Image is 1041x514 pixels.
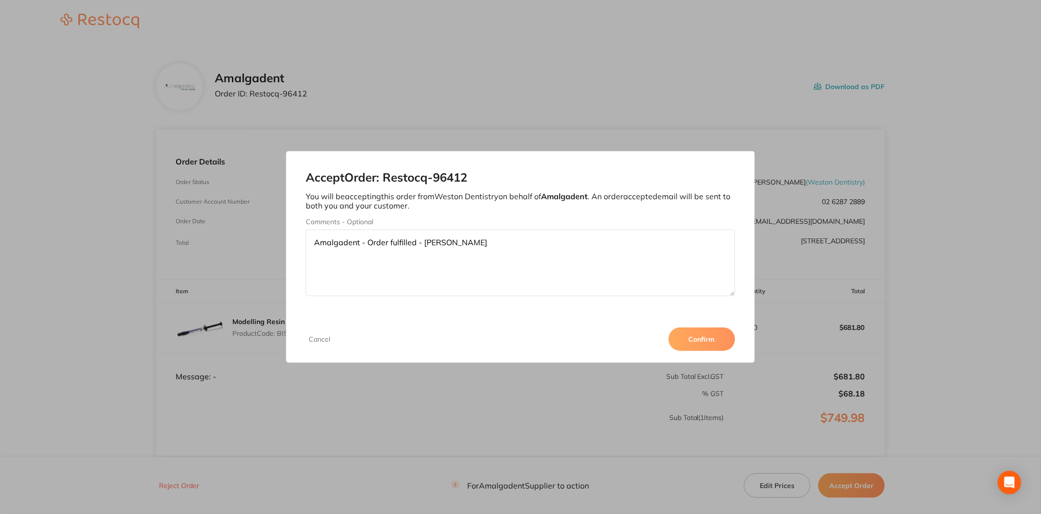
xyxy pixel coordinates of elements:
h2: Accept Order: Restocq- 96412 [306,171,735,185]
button: Cancel [306,335,333,344]
div: Open Intercom Messenger [998,471,1021,494]
textarea: Amalgadent - Order fulfilled - [PERSON_NAME] [306,230,735,296]
p: You will be accepting this order from Weston Dentistry on behalf of . An order accepted email wil... [306,192,735,210]
button: Confirm [669,327,735,351]
label: Comments - Optional [306,218,735,226]
b: Amalgadent [541,191,588,201]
